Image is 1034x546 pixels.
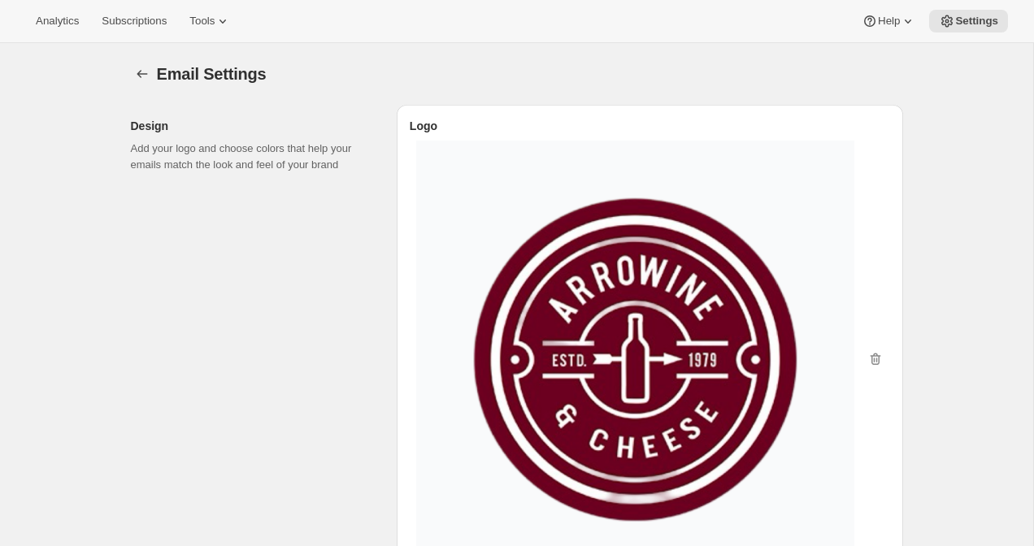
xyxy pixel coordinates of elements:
[92,10,176,32] button: Subscriptions
[189,15,215,28] span: Tools
[36,15,79,28] span: Analytics
[878,15,900,28] span: Help
[26,10,89,32] button: Analytics
[955,15,998,28] span: Settings
[180,10,241,32] button: Tools
[852,10,926,32] button: Help
[131,141,371,173] p: Add your logo and choose colors that help your emails match the look and feel of your brand
[102,15,167,28] span: Subscriptions
[929,10,1008,32] button: Settings
[410,118,890,134] h3: Logo
[131,118,371,134] h2: Design
[157,65,267,83] span: Email Settings
[131,63,154,85] button: Settings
